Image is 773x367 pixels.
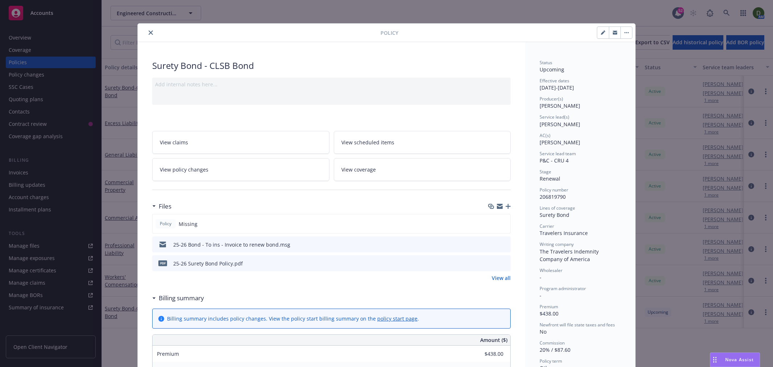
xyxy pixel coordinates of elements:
[158,220,173,227] span: Policy
[490,241,495,248] button: download file
[540,328,546,335] span: No
[501,241,508,248] button: preview file
[341,166,376,173] span: View coverage
[155,81,508,88] div: Add internal notes here...
[540,175,560,182] span: Renewal
[710,353,719,367] div: Drag to move
[725,356,754,363] span: Nova Assist
[540,78,621,91] div: [DATE] - [DATE]
[461,349,508,359] input: 0.00
[540,223,554,229] span: Carrier
[540,59,552,66] span: Status
[540,66,564,73] span: Upcoming
[540,157,569,164] span: P&C - CRU 4
[540,358,562,364] span: Policy term
[341,139,394,146] span: View scheduled items
[540,346,570,353] span: 20% / $87.60
[160,139,188,146] span: View claims
[540,102,580,109] span: [PERSON_NAME]
[334,131,511,154] a: View scheduled items
[334,158,511,181] a: View coverage
[540,121,580,128] span: [PERSON_NAME]
[381,29,398,37] span: Policy
[540,292,541,299] span: -
[492,274,511,282] a: View all
[710,352,760,367] button: Nova Assist
[540,230,588,236] span: Travelers Insurance
[146,28,155,37] button: close
[179,220,198,228] span: Missing
[159,293,204,303] h3: Billing summary
[540,139,580,146] span: [PERSON_NAME]
[159,202,171,211] h3: Files
[540,187,568,193] span: Policy number
[540,340,565,346] span: Commission
[152,202,171,211] div: Files
[152,131,329,154] a: View claims
[540,241,574,247] span: Writing company
[157,350,179,357] span: Premium
[540,114,569,120] span: Service lead(s)
[160,166,208,173] span: View policy changes
[173,260,243,267] div: 25-26 Surety Bond Policy.pdf
[540,211,569,218] span: Surety Bond
[540,205,575,211] span: Lines of coverage
[540,267,562,273] span: Wholesaler
[152,59,511,72] div: Surety Bond - CLSB Bond
[540,132,550,139] span: AC(s)
[540,193,566,200] span: 206819790
[152,158,329,181] a: View policy changes
[167,315,419,322] div: Billing summary includes policy changes. View the policy start billing summary on the .
[540,78,569,84] span: Effective dates
[540,322,615,328] span: Newfront will file state taxes and fees
[173,241,290,248] div: 25-26 Bond - To ins - Invoice to renew bond.msg
[540,150,576,157] span: Service lead team
[158,260,167,266] span: pdf
[540,248,600,263] span: The Travelers Indemnity Company of America
[540,285,586,292] span: Program administrator
[540,96,563,102] span: Producer(s)
[152,293,204,303] div: Billing summary
[501,260,508,267] button: preview file
[540,274,541,281] span: -
[480,336,507,344] span: Amount ($)
[540,304,558,310] span: Premium
[377,315,417,322] a: policy start page
[540,169,551,175] span: Stage
[540,310,558,317] span: $438.00
[490,260,495,267] button: download file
